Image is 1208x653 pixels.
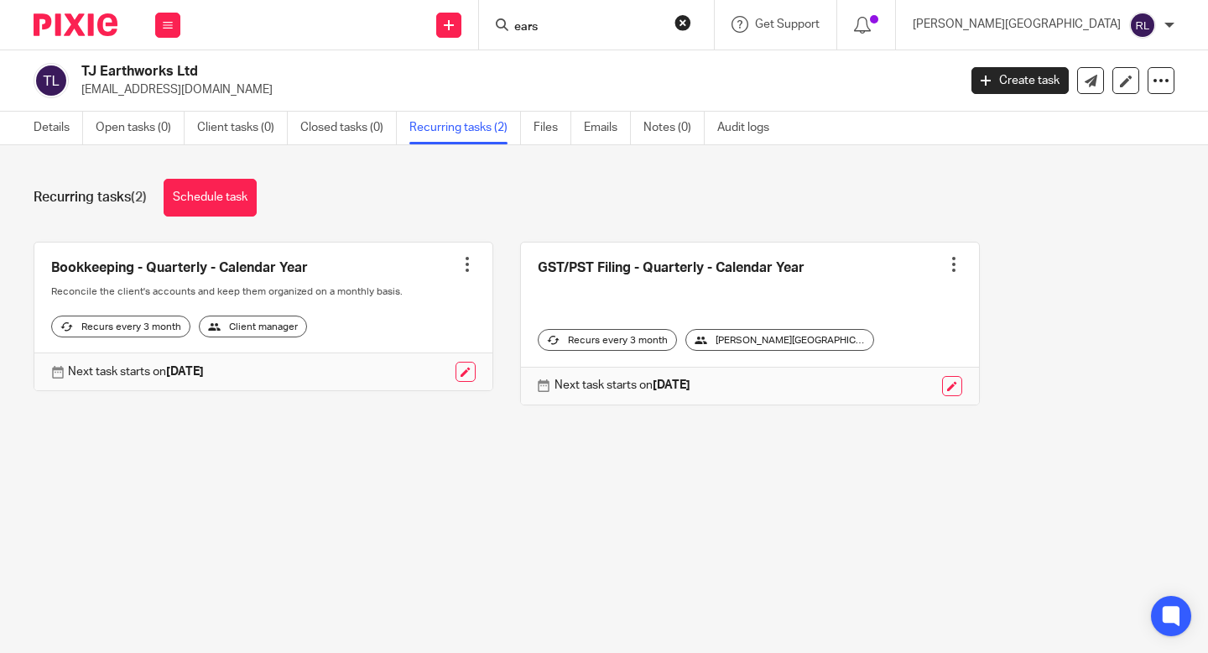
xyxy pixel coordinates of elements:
a: Recurring tasks (2) [409,112,521,144]
a: Closed tasks (0) [300,112,397,144]
p: Next task starts on [68,363,204,380]
a: Schedule task [164,179,257,217]
a: Emails [584,112,631,144]
h1: Recurring tasks [34,189,147,206]
div: Recurs every 3 month [538,329,677,351]
strong: [DATE] [166,366,204,378]
p: Next task starts on [555,377,690,394]
h2: TJ Earthworks Ltd [81,63,773,81]
a: Create task [971,67,1069,94]
a: Audit logs [717,112,782,144]
input: Search [513,20,664,35]
div: Client manager [199,316,307,337]
div: Recurs every 3 month [51,316,190,337]
p: [PERSON_NAME][GEOGRAPHIC_DATA] [913,16,1121,33]
a: Open tasks (0) [96,112,185,144]
a: Client tasks (0) [197,112,288,144]
a: Files [534,112,571,144]
a: Notes (0) [643,112,705,144]
span: (2) [131,191,147,204]
div: [PERSON_NAME][GEOGRAPHIC_DATA] [685,329,874,351]
span: Get Support [755,18,820,30]
img: svg%3E [1129,12,1156,39]
p: [EMAIL_ADDRESS][DOMAIN_NAME] [81,81,946,98]
img: Pixie [34,13,117,36]
img: svg%3E [34,63,69,98]
a: Details [34,112,83,144]
strong: [DATE] [653,379,690,391]
button: Clear [674,14,691,31]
